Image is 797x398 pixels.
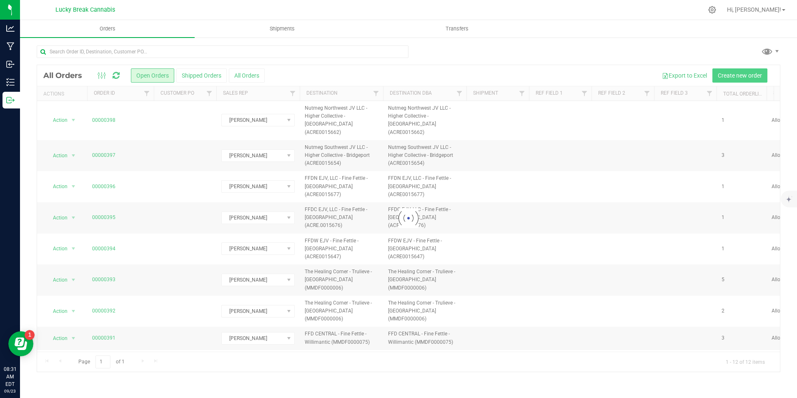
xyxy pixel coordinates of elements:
p: 09/23 [4,388,16,394]
inline-svg: Outbound [6,96,15,104]
iframe: Resource center unread badge [25,330,35,340]
inline-svg: Inbound [6,60,15,68]
span: Orders [88,25,127,33]
input: Search Order ID, Destination, Customer PO... [37,45,409,58]
span: Hi, [PERSON_NAME]! [727,6,781,13]
iframe: Resource center [8,331,33,356]
a: Shipments [195,20,369,38]
div: Manage settings [707,6,717,14]
p: 08:31 AM EDT [4,365,16,388]
inline-svg: Inventory [6,78,15,86]
span: Lucky Break Cannabis [55,6,115,13]
span: Shipments [258,25,306,33]
span: Transfers [434,25,480,33]
a: Transfers [370,20,544,38]
inline-svg: Manufacturing [6,42,15,50]
a: Orders [20,20,195,38]
inline-svg: Analytics [6,24,15,33]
